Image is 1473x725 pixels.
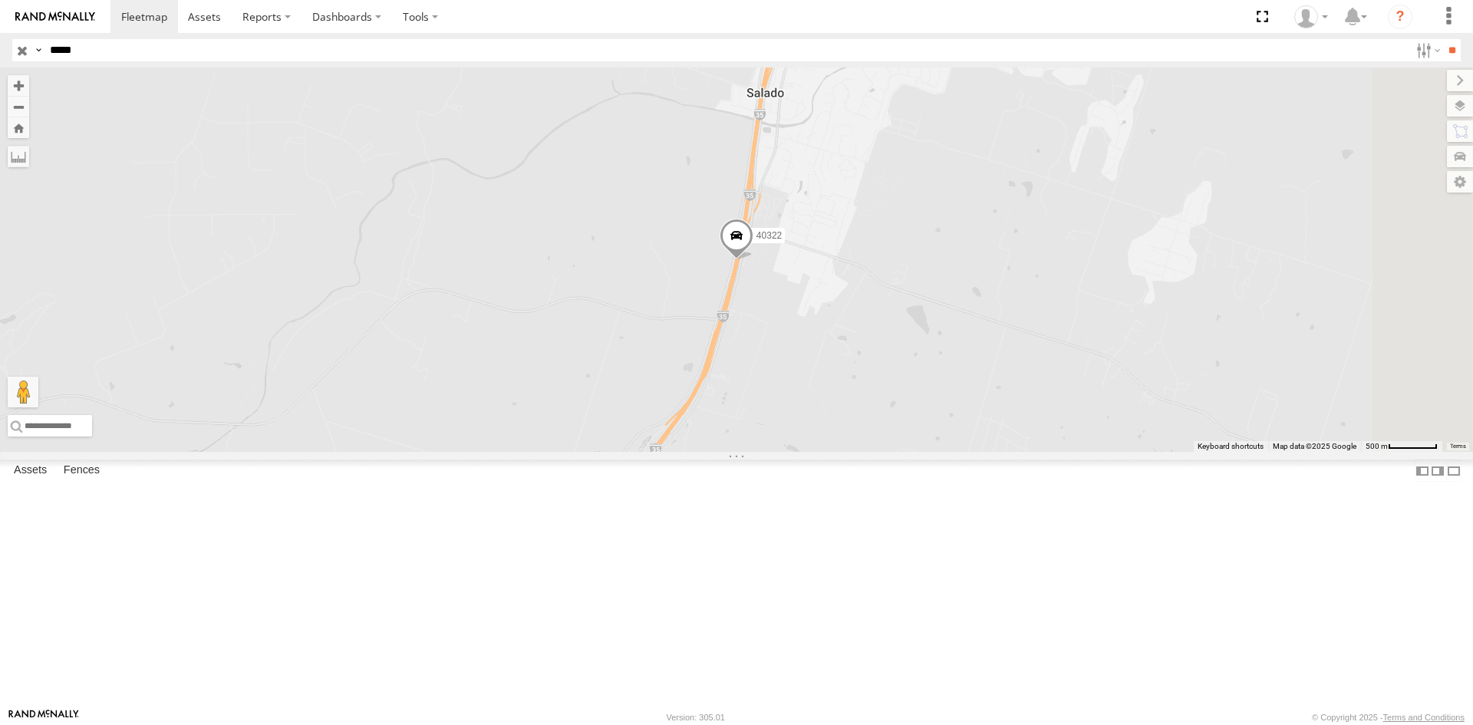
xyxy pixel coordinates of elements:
button: Zoom out [8,96,29,117]
label: Dock Summary Table to the Right [1430,460,1445,482]
a: Visit our Website [8,710,79,725]
button: Keyboard shortcuts [1198,441,1264,452]
label: Dock Summary Table to the Left [1415,460,1430,482]
label: Measure [8,146,29,167]
label: Hide Summary Table [1446,460,1461,482]
span: 40322 [756,230,782,241]
label: Fences [56,460,107,482]
img: rand-logo.svg [15,12,95,22]
div: Carlos Ortiz [1289,5,1333,28]
label: Search Query [32,39,44,61]
button: Map Scale: 500 m per 61 pixels [1361,441,1442,452]
a: Terms and Conditions [1383,713,1465,722]
i: ? [1388,5,1412,29]
div: © Copyright 2025 - [1312,713,1465,722]
button: Drag Pegman onto the map to open Street View [8,377,38,407]
div: Version: 305.01 [667,713,725,722]
span: 500 m [1366,442,1388,450]
button: Zoom Home [8,117,29,138]
button: Zoom in [8,75,29,96]
label: Search Filter Options [1410,39,1443,61]
span: Map data ©2025 Google [1273,442,1356,450]
a: Terms [1450,443,1466,450]
label: Map Settings [1447,171,1473,193]
label: Assets [6,460,54,482]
